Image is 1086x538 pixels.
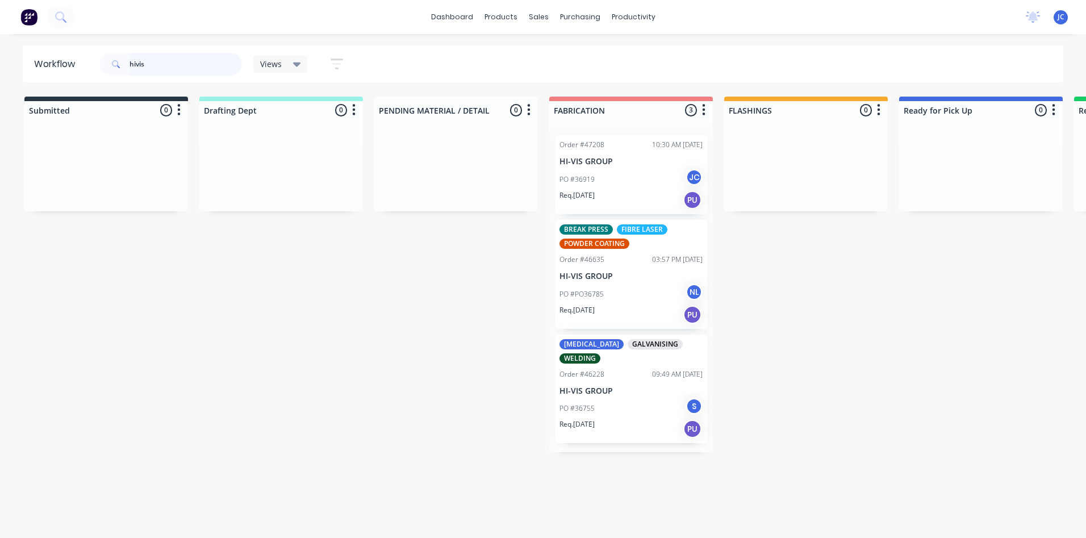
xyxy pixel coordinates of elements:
p: PO #36919 [559,174,595,185]
div: PU [683,420,701,438]
p: HI-VIS GROUP [559,157,703,166]
p: Req. [DATE] [559,305,595,315]
div: Order #46635 [559,255,604,265]
p: HI-VIS GROUP [559,386,703,396]
div: S [686,398,703,415]
div: PU [683,191,701,209]
div: Order #4720810:30 AM [DATE]HI-VIS GROUPPO #36919JCReq.[DATE]PU [555,135,707,214]
input: Search for orders... [130,53,242,76]
div: purchasing [554,9,606,26]
p: HI-VIS GROUP [559,272,703,281]
div: 09:49 AM [DATE] [652,369,703,379]
div: products [479,9,523,26]
div: JC [686,169,703,186]
div: sales [523,9,554,26]
div: BREAK PRESSFIBRE LASERPOWDER COATINGOrder #4663503:57 PM [DATE]HI-VIS GROUPPO #PO36785NLReq.[DATE]PU [555,220,707,329]
div: GALVANISING [628,339,683,349]
p: PO #36755 [559,403,595,414]
p: Req. [DATE] [559,190,595,201]
div: 10:30 AM [DATE] [652,140,703,150]
div: [MEDICAL_DATA] [559,339,624,349]
div: PU [683,306,701,324]
div: Order #46228 [559,369,604,379]
span: JC [1058,12,1064,22]
div: POWDER COATING [559,239,629,249]
div: Workflow [34,57,81,71]
div: Order #47208 [559,140,604,150]
img: Factory [20,9,37,26]
div: BREAK PRESS [559,224,613,235]
div: FIBRE LASER [617,224,667,235]
div: 03:57 PM [DATE] [652,255,703,265]
span: Views [260,58,282,70]
div: NL [686,283,703,301]
p: Req. [DATE] [559,419,595,429]
div: WELDING [559,353,600,364]
p: PO #PO36785 [559,289,604,299]
div: [MEDICAL_DATA]GALVANISINGWELDINGOrder #4622809:49 AM [DATE]HI-VIS GROUPPO #36755SReq.[DATE]PU [555,335,707,444]
a: dashboard [425,9,479,26]
div: productivity [606,9,661,26]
